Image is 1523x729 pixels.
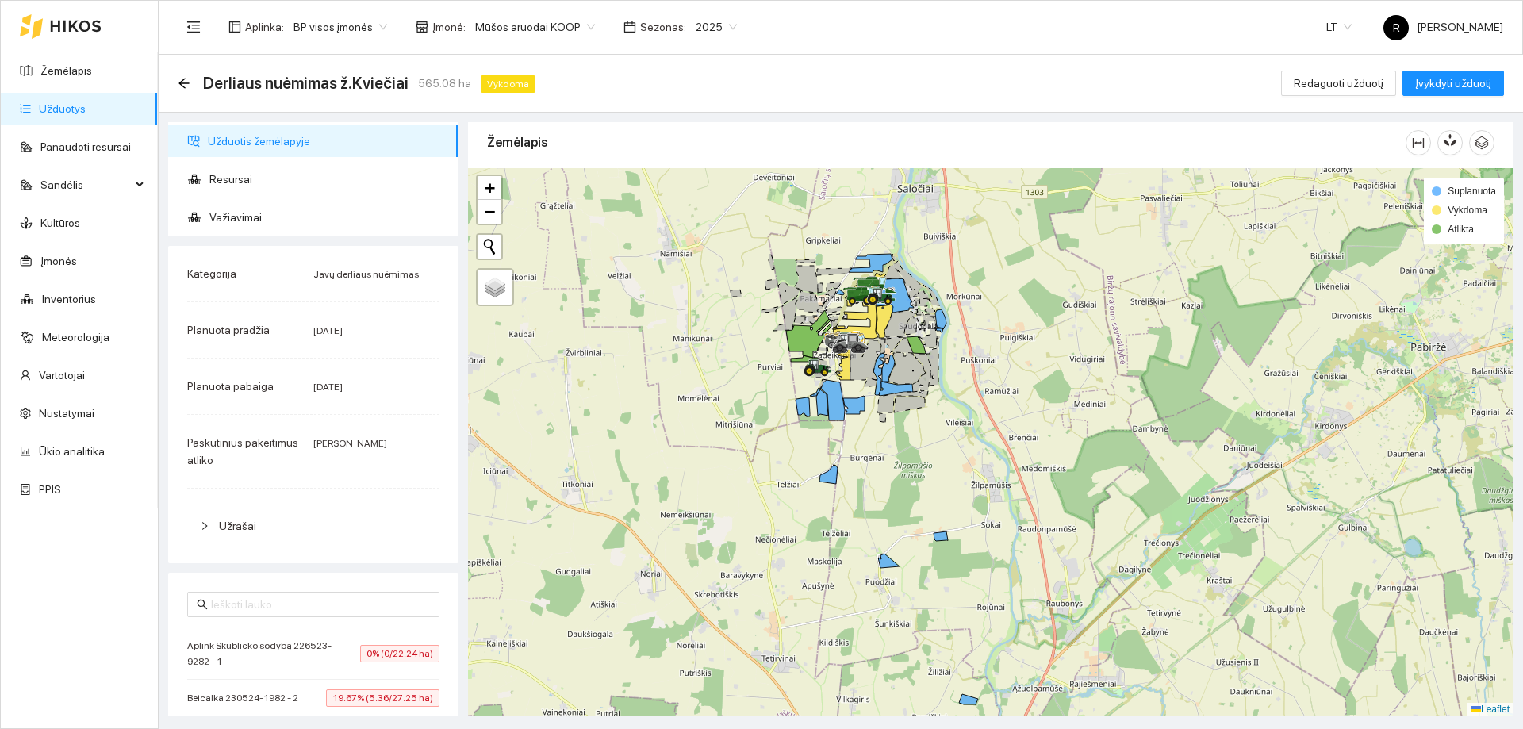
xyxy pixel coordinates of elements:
span: Atlikta [1448,224,1474,235]
a: Meteorologija [42,331,109,343]
span: Vykdoma [1448,205,1487,216]
a: Inventorius [42,293,96,305]
span: Užduotis žemėlapyje [208,125,446,157]
span: Užrašai [219,520,256,532]
a: Įmonės [40,255,77,267]
a: Redaguoti užduotį [1281,77,1396,90]
span: Įvykdyti užduotį [1415,75,1491,92]
div: Žemėlapis [487,120,1406,165]
span: [DATE] [313,382,343,393]
span: calendar [623,21,636,33]
a: Ūkio analitika [39,445,105,458]
button: Initiate a new search [478,235,501,259]
a: Panaudoti resursai [40,140,131,153]
span: Įmonė : [432,18,466,36]
a: Žemėlapis [40,64,92,77]
div: Atgal [178,77,190,90]
span: Aplink Skublicko sodybą 226523-9282 - 1 [187,638,360,670]
button: Įvykdyti užduotį [1402,71,1504,96]
a: Zoom out [478,200,501,224]
span: BP visos įmonės [293,15,387,39]
button: Redaguoti užduotį [1281,71,1396,96]
span: 565.08 ha [418,75,471,92]
button: column-width [1406,130,1431,155]
span: 19.67% (5.36/27.25 ha) [326,689,439,707]
span: 2025 [696,15,737,39]
button: menu-fold [178,11,209,43]
span: search [197,599,208,610]
a: PPIS [39,483,61,496]
a: Užduotys [39,102,86,115]
span: Sezonas : [640,18,686,36]
a: Leaflet [1471,704,1510,715]
span: [DATE] [313,325,343,336]
span: Vykdoma [481,75,535,93]
a: Layers [478,270,512,305]
span: menu-fold [186,20,201,34]
a: Kultūros [40,217,80,229]
span: Paskutinius pakeitimus atliko [187,436,298,466]
span: Mūšos aruodai KOOP [475,15,595,39]
span: Sandėlis [40,169,131,201]
a: Nustatymai [39,407,94,420]
span: + [485,178,495,198]
span: − [485,201,495,221]
span: [PERSON_NAME] [1383,21,1503,33]
span: layout [228,21,241,33]
span: Derliaus nuėmimas ž.Kviečiai [203,71,409,96]
a: Vartotojai [39,369,85,382]
span: R [1393,15,1400,40]
span: [PERSON_NAME] [313,438,387,449]
span: 0% (0/22.24 ha) [360,645,439,662]
span: Beicalka 230524-1982 - 2 [187,690,306,706]
span: LT [1326,15,1352,39]
input: Ieškoti lauko [211,596,430,613]
span: arrow-left [178,77,190,90]
span: Planuota pradžia [187,324,270,336]
span: Resursai [209,163,446,195]
span: Suplanuota [1448,186,1496,197]
span: Aplinka : [245,18,284,36]
span: Redaguoti užduotį [1294,75,1383,92]
span: Kategorija [187,267,236,280]
span: Planuota pabaiga [187,380,274,393]
span: shop [416,21,428,33]
span: column-width [1406,136,1430,149]
a: Zoom in [478,176,501,200]
span: right [200,521,209,531]
div: Užrašai [187,508,439,544]
span: Javų derliaus nuėmimas [313,269,419,280]
span: Važiavimai [209,201,446,233]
